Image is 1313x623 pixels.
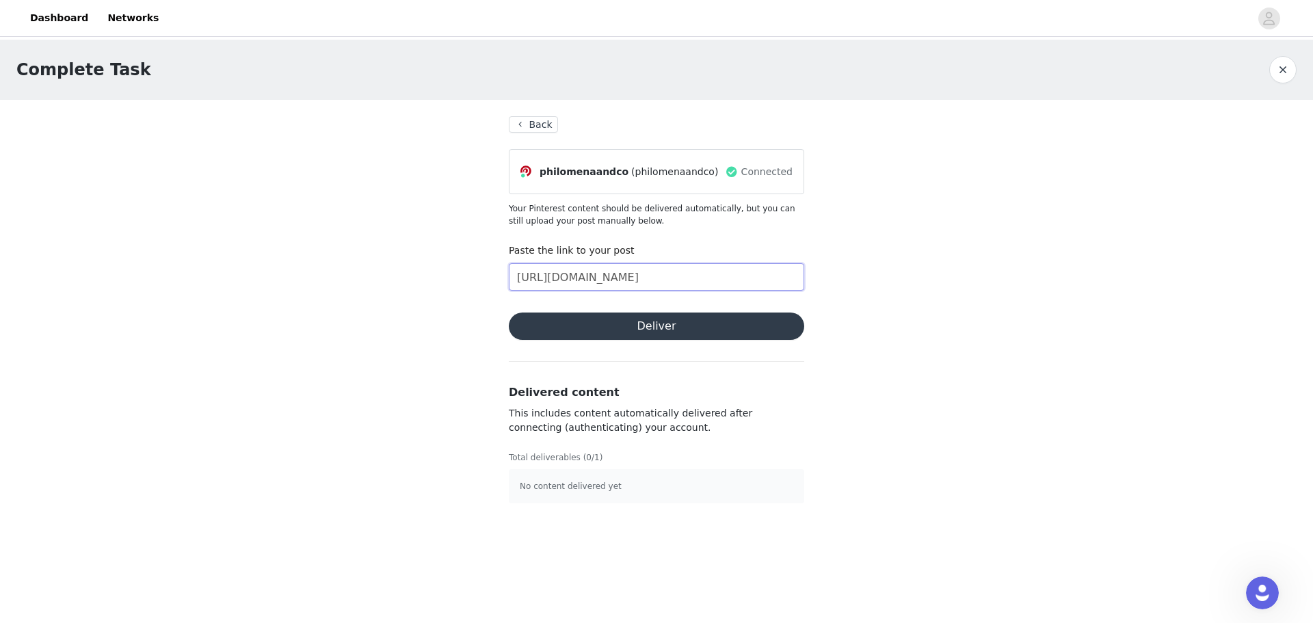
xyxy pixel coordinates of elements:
[22,3,96,34] a: Dashboard
[99,3,167,34] a: Networks
[509,384,804,401] h3: Delivered content
[16,57,151,82] h1: Complete Task
[1262,8,1275,29] div: avatar
[631,165,718,179] span: (philomenaandco)
[509,245,635,256] label: Paste the link to your post
[540,165,628,179] span: philomenaandco
[509,202,804,227] p: Your Pinterest content should be delivered automatically, but you can still upload your post manu...
[509,116,558,133] button: Back
[509,313,804,340] button: Deliver
[520,480,793,492] p: No content delivered yet
[509,451,804,464] p: Total deliverables (0/1)
[741,165,793,179] span: Connected
[509,408,752,433] span: This includes content automatically delivered after connecting (authenticating) your account.
[1246,576,1279,609] iframe: Intercom live chat
[509,263,804,291] input: Paste the link to your content here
